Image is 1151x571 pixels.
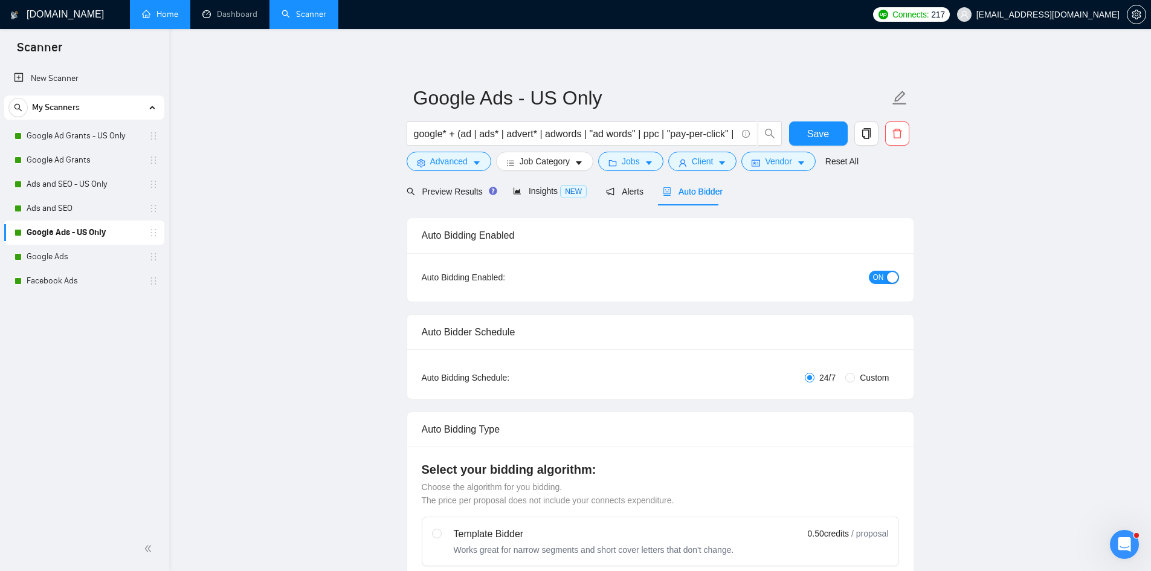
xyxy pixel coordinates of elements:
span: 24/7 [814,371,840,384]
a: dashboardDashboard [202,9,257,19]
a: searchScanner [282,9,326,19]
span: search [758,128,781,139]
input: Scanner name... [413,83,889,113]
button: copy [854,121,879,146]
span: search [407,187,415,196]
span: Jobs [622,155,640,168]
a: Reset All [825,155,859,168]
span: holder [149,228,158,237]
span: double-left [144,543,156,555]
span: Custom [855,371,894,384]
span: setting [417,158,425,167]
span: My Scanners [32,95,80,120]
span: edit [892,90,908,106]
span: Advanced [430,155,468,168]
span: holder [149,276,158,286]
li: New Scanner [4,66,164,91]
span: Alerts [606,187,643,196]
button: delete [885,121,909,146]
div: Template Bidder [454,527,734,541]
a: New Scanner [14,66,155,91]
span: user [679,158,687,167]
li: My Scanners [4,95,164,293]
span: Auto Bidder [663,187,723,196]
span: Scanner [7,39,72,64]
span: notification [606,187,614,196]
h4: Select your bidding algorithm: [422,461,899,478]
span: Save [807,126,829,141]
span: caret-down [575,158,583,167]
span: Client [692,155,714,168]
button: idcardVendorcaret-down [741,152,815,171]
img: logo [10,5,19,25]
span: Preview Results [407,187,494,196]
span: user [960,10,969,19]
span: area-chart [513,187,521,195]
span: NEW [560,185,587,198]
span: ON [873,271,884,284]
span: Vendor [765,155,792,168]
a: Facebook Ads [27,269,141,293]
span: holder [149,252,158,262]
div: Tooltip anchor [488,185,498,196]
span: caret-down [718,158,726,167]
div: Auto Bidder Schedule [422,315,899,349]
span: info-circle [742,130,750,138]
span: holder [149,155,158,165]
span: Insights [513,186,587,196]
input: Search Freelance Jobs... [414,126,737,141]
span: delete [886,128,909,139]
span: holder [149,179,158,189]
button: setting [1127,5,1146,24]
button: folderJobscaret-down [598,152,663,171]
a: homeHome [142,9,178,19]
span: holder [149,204,158,213]
div: Auto Bidding Enabled: [422,271,581,284]
span: Job Category [520,155,570,168]
div: Auto Bidding Type [422,412,899,447]
button: userClientcaret-down [668,152,737,171]
span: caret-down [797,158,805,167]
span: search [9,103,27,112]
span: Connects: [892,8,929,21]
button: search [758,121,782,146]
button: settingAdvancedcaret-down [407,152,491,171]
a: Ads and SEO - US Only [27,172,141,196]
span: 0.50 credits [808,527,849,540]
iframe: Intercom live chat [1110,530,1139,559]
span: caret-down [645,158,653,167]
span: idcard [752,158,760,167]
a: Ads and SEO [27,196,141,221]
span: 217 [931,8,944,21]
span: holder [149,131,158,141]
span: Choose the algorithm for you bidding. The price per proposal does not include your connects expen... [422,482,674,505]
span: setting [1127,10,1146,19]
span: / proposal [851,527,888,540]
button: Save [789,121,848,146]
button: search [8,98,28,117]
span: copy [855,128,878,139]
div: Auto Bidding Enabled [422,218,899,253]
div: Works great for narrow segments and short cover letters that don't change. [454,544,734,556]
a: Google Ads - US Only [27,221,141,245]
span: bars [506,158,515,167]
img: upwork-logo.png [879,10,888,19]
span: folder [608,158,617,167]
span: robot [663,187,671,196]
button: barsJob Categorycaret-down [496,152,593,171]
a: Google Ads [27,245,141,269]
a: Google Ad Grants - US Only [27,124,141,148]
div: Auto Bidding Schedule: [422,371,581,384]
a: setting [1127,10,1146,19]
span: caret-down [472,158,481,167]
a: Google Ad Grants [27,148,141,172]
